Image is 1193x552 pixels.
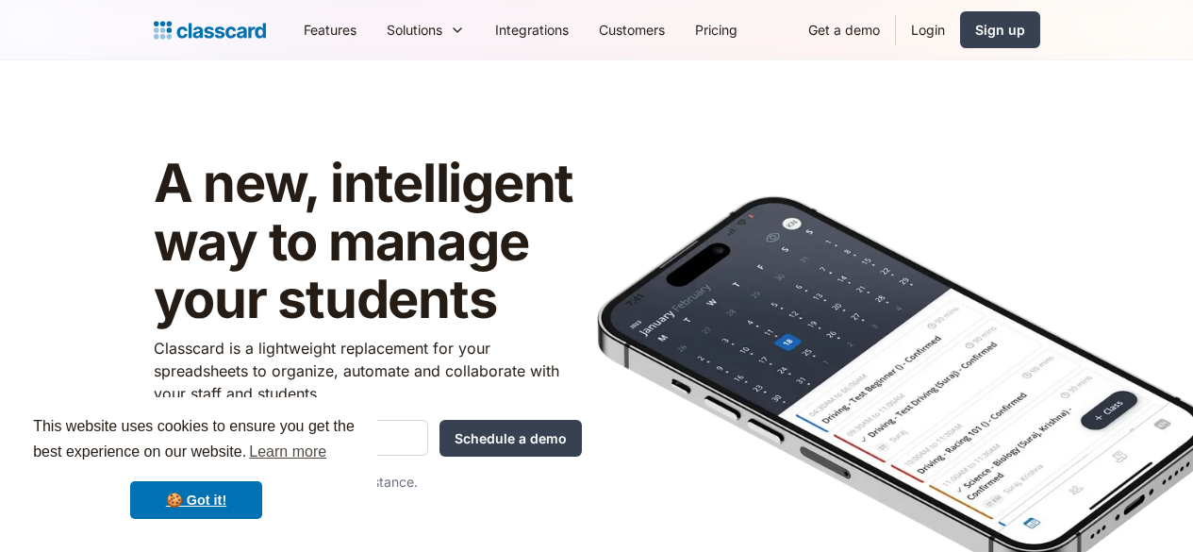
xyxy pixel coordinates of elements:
[154,155,582,329] h1: A new, intelligent way to manage your students
[896,8,960,51] a: Login
[439,420,582,457] input: Schedule a demo
[130,481,262,519] a: dismiss cookie message
[680,8,753,51] a: Pricing
[246,438,329,466] a: learn more about cookies
[33,415,359,466] span: This website uses cookies to ensure you get the best experience on our website.
[15,397,377,537] div: cookieconsent
[480,8,584,51] a: Integrations
[387,20,442,40] div: Solutions
[154,337,582,405] p: Classcard is a lightweight replacement for your spreadsheets to organize, automate and collaborat...
[289,8,372,51] a: Features
[960,11,1040,48] a: Sign up
[975,20,1025,40] div: Sign up
[793,8,895,51] a: Get a demo
[154,17,266,43] a: Logo
[584,8,680,51] a: Customers
[372,8,480,51] div: Solutions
